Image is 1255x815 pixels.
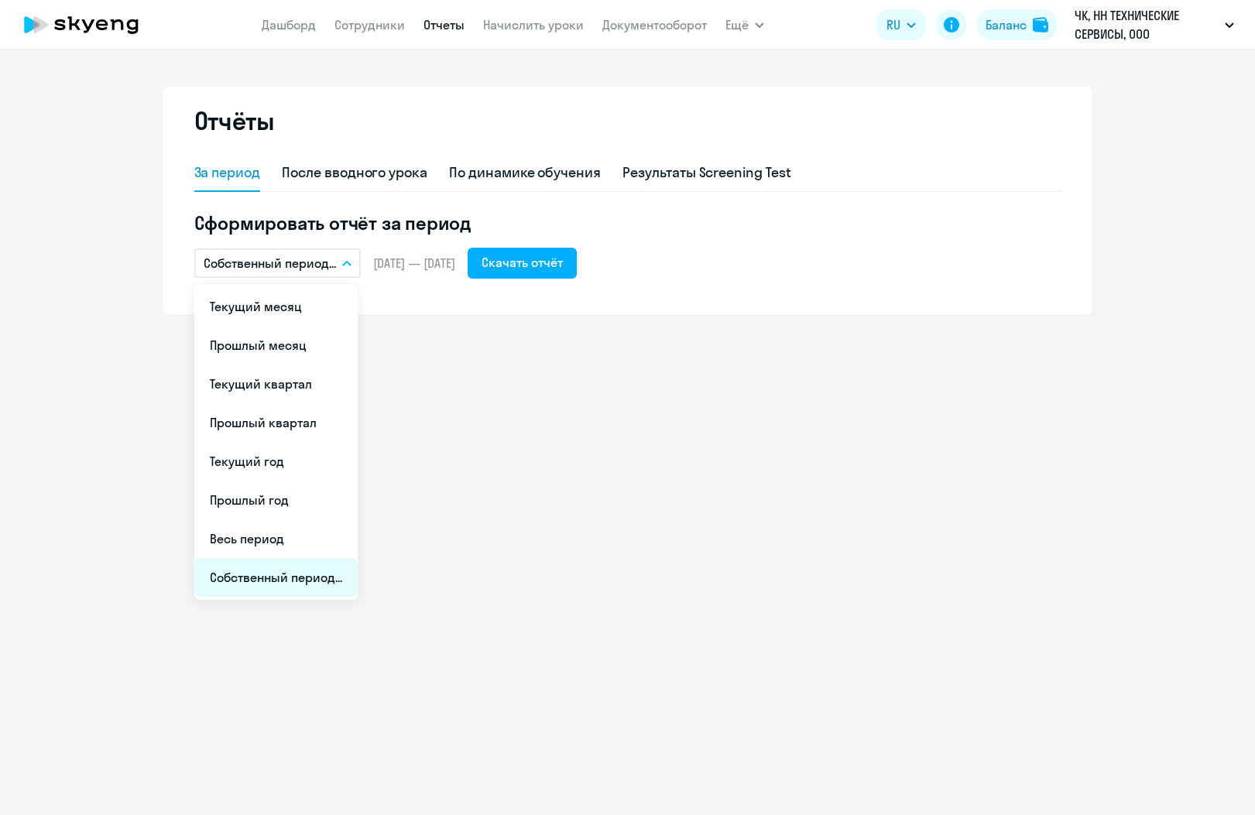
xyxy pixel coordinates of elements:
h5: Сформировать отчёт за период [194,211,1061,235]
button: Скачать отчёт [468,248,577,279]
button: RU [876,9,927,40]
img: balance [1033,17,1048,33]
a: Начислить уроки [483,17,584,33]
a: Дашборд [262,17,316,33]
ul: Ещё [194,284,358,600]
button: Собственный период... [194,248,361,278]
span: RU [886,15,900,34]
a: Сотрудники [334,17,405,33]
div: Баланс [986,15,1027,34]
span: [DATE] — [DATE] [373,255,455,272]
button: Ещё [725,9,764,40]
button: Балансbalance [976,9,1058,40]
p: Собственный период... [204,254,336,272]
button: ЧК, НН ТЕХНИЧЕСКИЕ СЕРВИСЫ, ООО [1067,6,1242,43]
span: Ещё [725,15,749,34]
div: За период [194,163,261,183]
div: После вводного урока [282,163,427,183]
h2: Отчёты [194,105,275,136]
a: Отчеты [423,17,465,33]
a: Документооборот [602,17,707,33]
p: ЧК, НН ТЕХНИЧЕСКИЕ СЕРВИСЫ, ООО [1075,6,1219,43]
div: По динамике обучения [449,163,601,183]
div: Скачать отчёт [482,253,563,272]
div: Результаты Screening Test [622,163,791,183]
